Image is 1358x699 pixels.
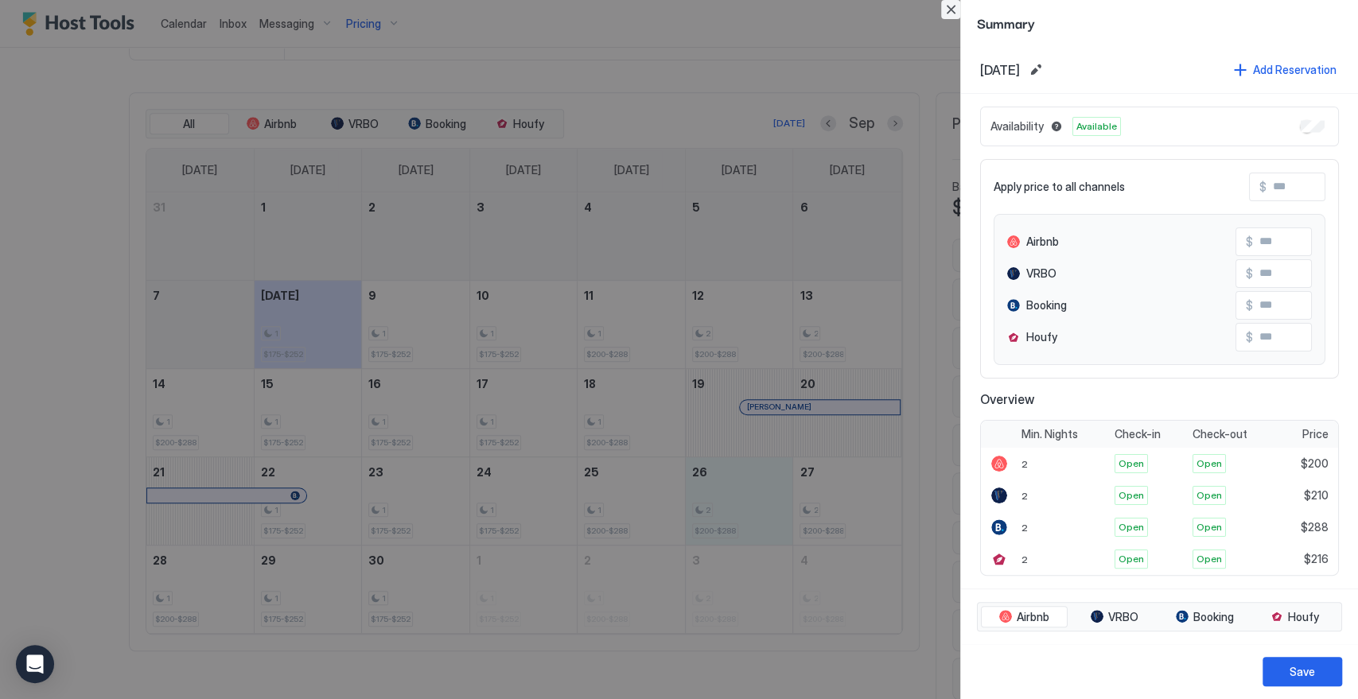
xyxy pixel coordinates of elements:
span: Min. Nights [1021,427,1078,441]
span: Airbnb [1026,235,1059,249]
span: $288 [1301,520,1329,534]
span: Open [1119,456,1144,471]
div: Open Intercom Messenger [16,645,54,683]
span: 2 [1021,522,1028,534]
span: Open [1197,456,1222,471]
span: Check-out [1193,427,1247,441]
div: Save [1290,663,1315,680]
span: Overview [980,391,1339,407]
span: Price [1302,427,1329,441]
span: $ [1246,266,1253,281]
span: Open [1197,552,1222,566]
span: Summary [977,13,1342,33]
button: Booking [1161,606,1248,628]
button: VRBO [1071,606,1158,628]
span: Open [1197,520,1222,534]
button: Blocked dates override all pricing rules and remain unavailable until manually unblocked [1047,117,1066,136]
button: Add Reservation [1232,59,1339,80]
span: $210 [1304,488,1329,503]
span: 2 [1021,553,1028,565]
span: Open [1119,552,1144,566]
span: $ [1246,330,1253,344]
span: Open [1197,488,1222,503]
span: $ [1246,235,1253,249]
span: Apply price to all channels [994,180,1125,194]
button: Houfy [1251,606,1338,628]
button: Edit date range [1026,60,1045,80]
span: Booking [1193,610,1234,624]
span: Booking [1026,298,1067,313]
div: Add Reservation [1253,61,1337,78]
span: Check-in [1115,427,1161,441]
span: VRBO [1026,266,1056,281]
span: 2 [1021,458,1028,470]
span: Airbnb [1017,610,1049,624]
span: Open [1119,488,1144,503]
span: [DATE] [980,62,1020,78]
div: tab-group [977,602,1342,632]
span: Availability [990,119,1044,134]
span: Available [1076,119,1117,134]
span: Houfy [1026,330,1057,344]
span: VRBO [1108,610,1138,624]
span: Open [1119,520,1144,534]
button: Airbnb [981,606,1068,628]
span: $216 [1304,552,1329,566]
span: 2 [1021,490,1028,502]
span: Houfy [1288,610,1319,624]
span: $200 [1301,456,1329,471]
span: $ [1259,180,1267,194]
button: Save [1263,657,1342,686]
span: $ [1246,298,1253,313]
